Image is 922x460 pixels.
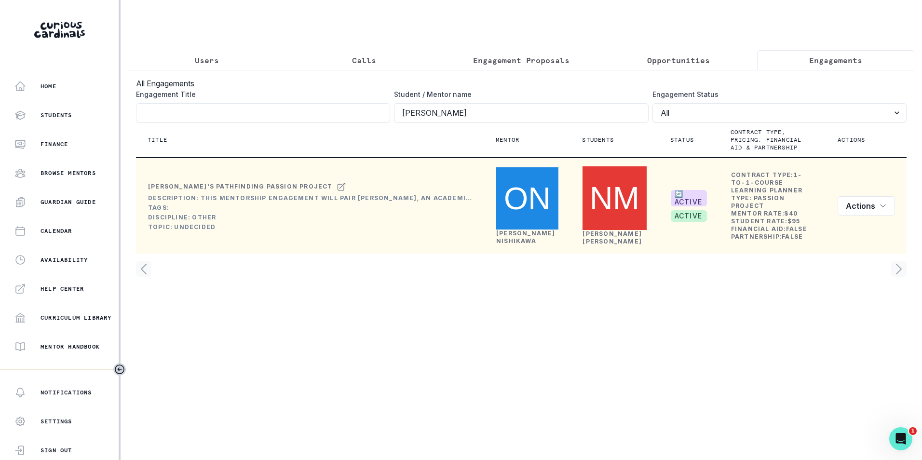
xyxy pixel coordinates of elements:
[41,140,68,148] p: Finance
[34,22,85,38] img: Curious Cardinals Logo
[838,196,895,216] button: row menu
[782,233,803,240] b: false
[889,427,912,450] iframe: Intercom live chat
[136,78,907,89] h3: All Engagements
[41,198,96,206] p: Guardian Guide
[148,204,472,212] div: Tags:
[473,54,569,66] p: Engagement Proposals
[647,54,710,66] p: Opportunities
[41,285,84,293] p: Help Center
[41,227,72,235] p: Calendar
[394,89,642,99] label: Student / Mentor name
[148,136,167,144] p: Title
[195,54,219,66] p: Users
[671,210,707,222] span: active
[652,89,901,99] label: Engagement Status
[496,136,519,144] p: Mentor
[583,230,642,245] a: [PERSON_NAME] [PERSON_NAME]
[41,82,56,90] p: Home
[838,136,865,144] p: Actions
[582,136,614,144] p: Students
[41,111,72,119] p: Students
[113,363,126,376] button: Toggle sidebar
[41,343,100,351] p: Mentor Handbook
[41,446,72,454] p: Sign Out
[352,54,376,66] p: Calls
[809,54,862,66] p: Engagements
[148,194,472,202] div: Description: This mentorship engagement will pair [PERSON_NAME], an academically strong rising 9t...
[148,214,472,221] div: Discipline: Other
[41,256,88,264] p: Availability
[787,217,801,225] b: $ 95
[731,171,802,186] b: 1-to-1-course
[670,136,694,144] p: Status
[148,223,472,231] div: Topic: Undecided
[41,389,92,396] p: Notifications
[671,190,707,206] span: 🔄 ACTIVE
[891,261,907,277] svg: page right
[731,194,785,209] b: Passion Project
[731,128,803,151] p: Contract type, pricing, financial aid & partnership
[136,89,384,99] label: Engagement Title
[41,418,72,425] p: Settings
[148,183,333,190] div: [PERSON_NAME]'s Pathfinding Passion Project
[786,225,807,232] b: false
[41,169,96,177] p: Browse Mentors
[496,230,556,244] a: [PERSON_NAME] Nishikawa
[41,314,112,322] p: Curriculum Library
[136,261,151,277] svg: page left
[731,171,814,241] td: Contract Type: Learning Planner Type: Mentor Rate: Student Rate: Financial Aid: Partnership:
[909,427,917,435] span: 1
[784,210,798,217] b: $ 40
